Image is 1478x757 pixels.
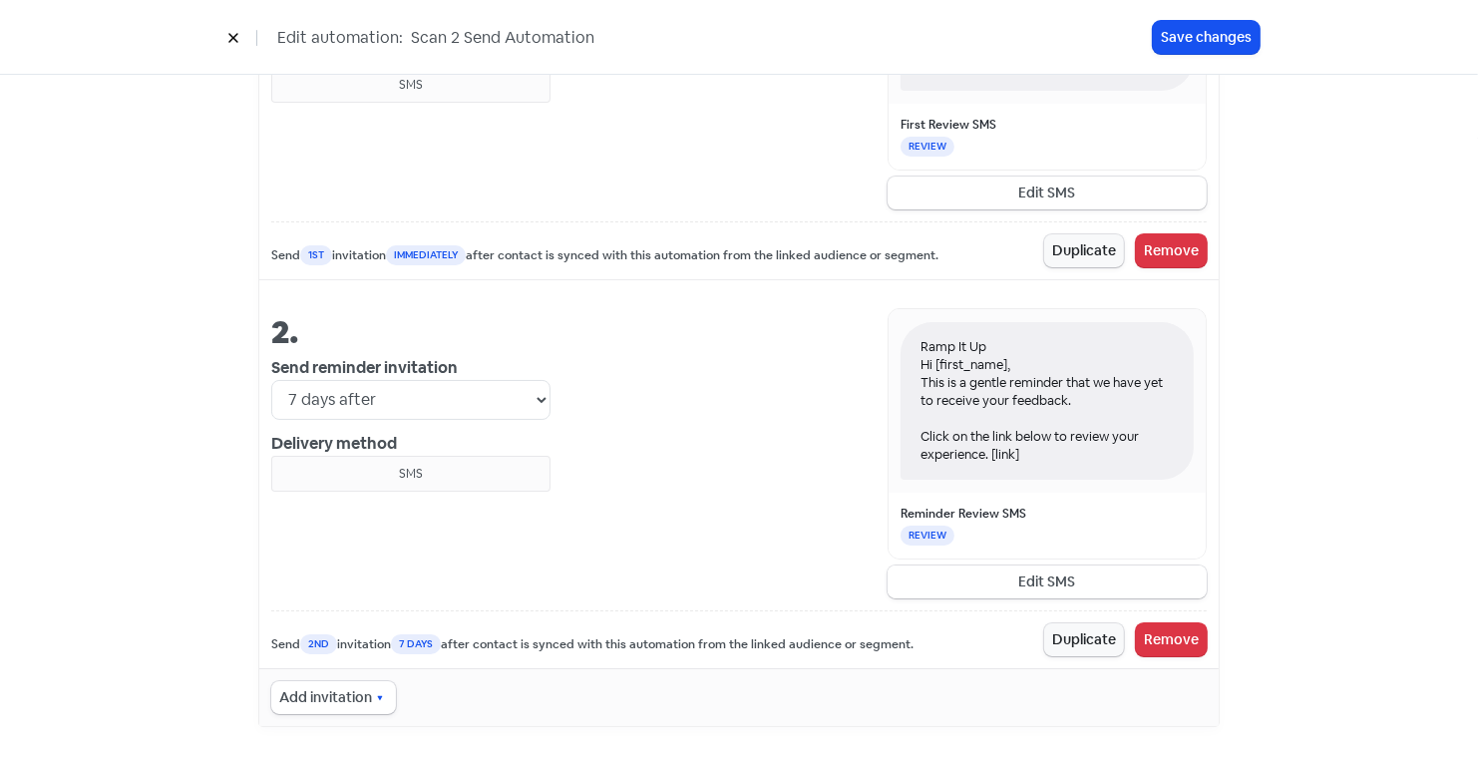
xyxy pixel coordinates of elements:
[271,246,938,266] small: Send invitation after contact is synced with this automation from the linked audience or segment.
[271,308,551,356] div: 2.
[888,566,1207,598] button: Edit SMS
[271,635,914,655] small: Send invitation after contact is synced with this automation from the linked audience or segment.
[391,634,441,654] span: 7 days
[1044,234,1124,267] button: Duplicate
[271,357,458,378] b: Send reminder invitation
[888,177,1207,209] button: Edit SMS
[901,322,1194,480] div: Ramp It Up Hi [first_name], This is a gentle reminder that we have yet to receive your feedback. ...
[1136,623,1207,656] button: Remove
[901,505,1194,523] div: Reminder Review SMS
[280,76,542,94] div: SMS
[901,116,1194,134] div: First Review SMS
[277,26,403,50] span: Edit automation:
[1044,623,1124,656] button: Duplicate
[1153,21,1260,54] button: Save changes
[901,526,954,546] div: REVIEW
[271,433,397,454] b: Delivery method
[901,137,954,157] div: REVIEW
[1136,234,1207,267] button: Remove
[300,245,332,265] span: 1st
[271,681,396,714] button: Add invitation
[300,634,337,654] span: 2nd
[280,465,542,483] div: SMS
[386,245,466,265] span: immediately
